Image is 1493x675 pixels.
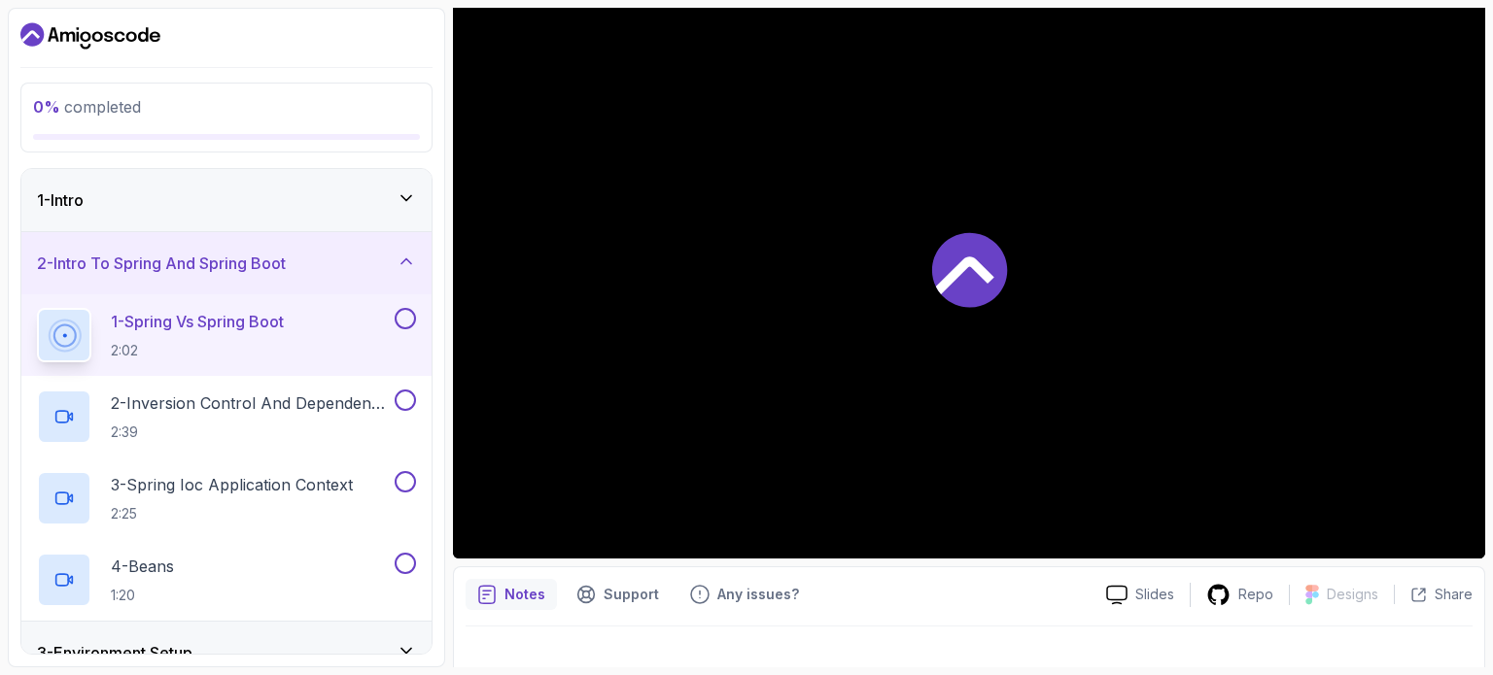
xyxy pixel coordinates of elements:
p: 1 - Spring Vs Spring Boot [111,310,284,333]
p: 4 - Beans [111,555,174,578]
a: Repo [1191,583,1289,607]
button: notes button [466,579,557,610]
h3: 1 - Intro [37,188,84,212]
button: 3-Spring Ioc Application Context2:25 [37,471,416,525]
h3: 3 - Environment Setup [37,641,192,664]
p: Repo [1238,585,1273,604]
button: 1-Intro [21,169,432,231]
span: 0 % [33,97,60,117]
p: 2:39 [111,422,391,442]
button: 2-Inversion Control And Dependency Injection2:39 [37,389,416,444]
button: 4-Beans1:20 [37,553,416,607]
p: Notes [504,585,545,604]
button: Feedback button [678,579,811,610]
a: Dashboard [20,20,160,51]
p: Designs [1327,585,1378,604]
h3: 2 - Intro To Spring And Spring Boot [37,252,286,275]
a: Slides [1091,585,1190,605]
p: Share [1435,585,1473,604]
p: 2:02 [111,341,284,360]
p: Any issues? [717,585,799,604]
button: 1-Spring Vs Spring Boot2:02 [37,308,416,362]
p: Support [604,585,659,604]
p: 2:25 [111,504,353,523]
p: Slides [1135,585,1174,604]
p: 2 - Inversion Control And Dependency Injection [111,391,391,415]
p: 1:20 [111,586,174,605]
button: Support button [565,579,671,610]
button: Share [1394,585,1473,604]
button: 2-Intro To Spring And Spring Boot [21,232,432,294]
span: completed [33,97,141,117]
p: 3 - Spring Ioc Application Context [111,473,353,496]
